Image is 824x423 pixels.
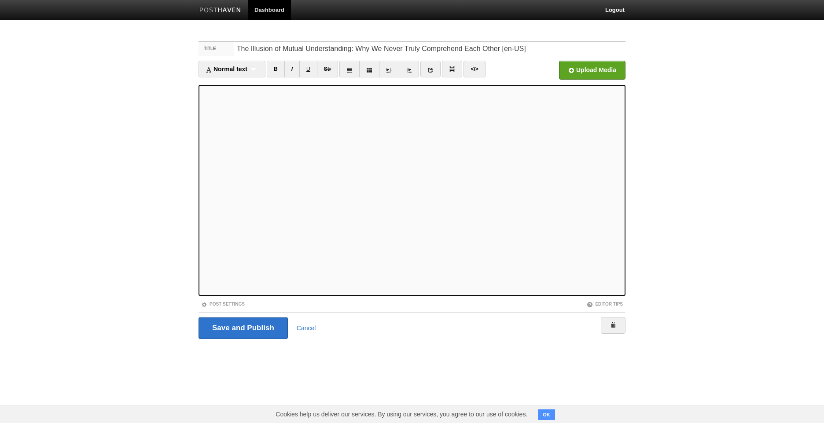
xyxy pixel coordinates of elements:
[206,66,247,73] span: Normal text
[199,42,234,56] label: Title
[199,317,288,339] input: Save and Publish
[267,61,285,77] a: B
[449,66,455,72] img: pagebreak-icon.png
[199,7,241,14] img: Posthaven-bar
[324,66,331,72] del: Str
[587,302,623,306] a: Editor Tips
[201,302,245,306] a: Post Settings
[299,61,317,77] a: U
[267,405,536,423] span: Cookies help us deliver our services. By using our services, you agree to our use of cookies.
[317,61,338,77] a: Str
[463,61,485,77] a: </>
[297,325,316,332] a: Cancel
[284,61,300,77] a: I
[538,409,555,420] button: OK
